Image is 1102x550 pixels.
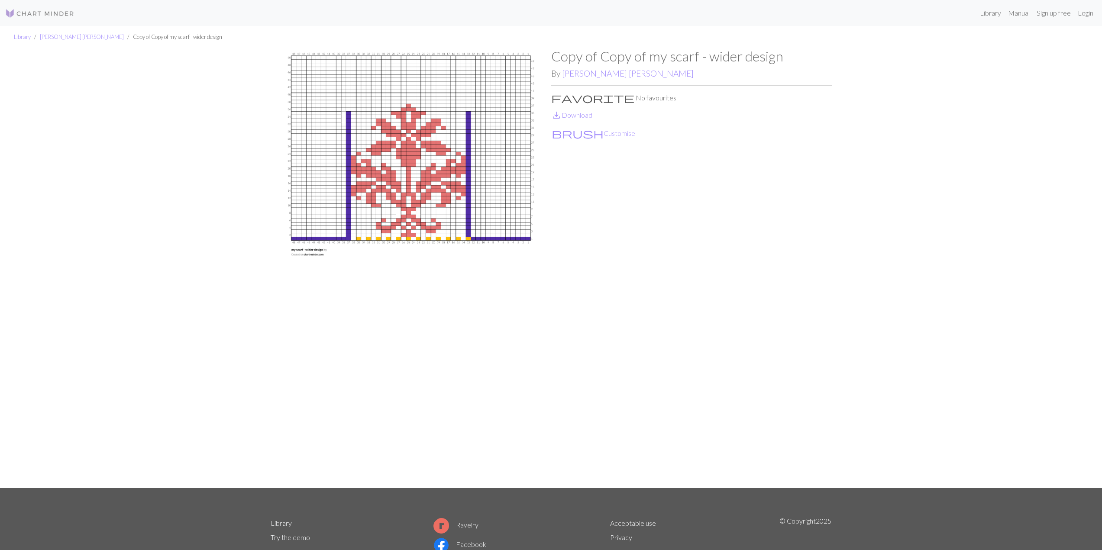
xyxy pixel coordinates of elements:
a: Manual [1005,4,1033,22]
a: Library [14,33,31,40]
h2: By [551,68,832,78]
img: Logo [5,8,74,19]
i: Customise [552,128,604,138]
p: No favourites [551,93,832,103]
a: Ravelry [433,521,478,529]
a: Library [271,519,292,527]
span: favorite [551,92,634,104]
span: brush [552,127,604,139]
a: [PERSON_NAME] [PERSON_NAME] [562,68,694,78]
img: my scarf - wider design [271,48,551,488]
a: [PERSON_NAME] [PERSON_NAME] [40,33,124,40]
a: Sign up free [1033,4,1074,22]
i: Favourite [551,93,634,103]
a: Acceptable use [610,519,656,527]
i: Download [551,110,562,120]
span: save_alt [551,109,562,121]
a: Facebook [433,540,486,548]
a: Try the demo [271,533,310,541]
a: Library [976,4,1005,22]
li: Copy of Copy of my scarf - wider design [124,33,222,41]
h1: Copy of Copy of my scarf - wider design [551,48,832,64]
a: Privacy [610,533,632,541]
a: Login [1074,4,1097,22]
img: Ravelry logo [433,518,449,534]
button: CustomiseCustomise [551,128,636,139]
a: DownloadDownload [551,111,592,119]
